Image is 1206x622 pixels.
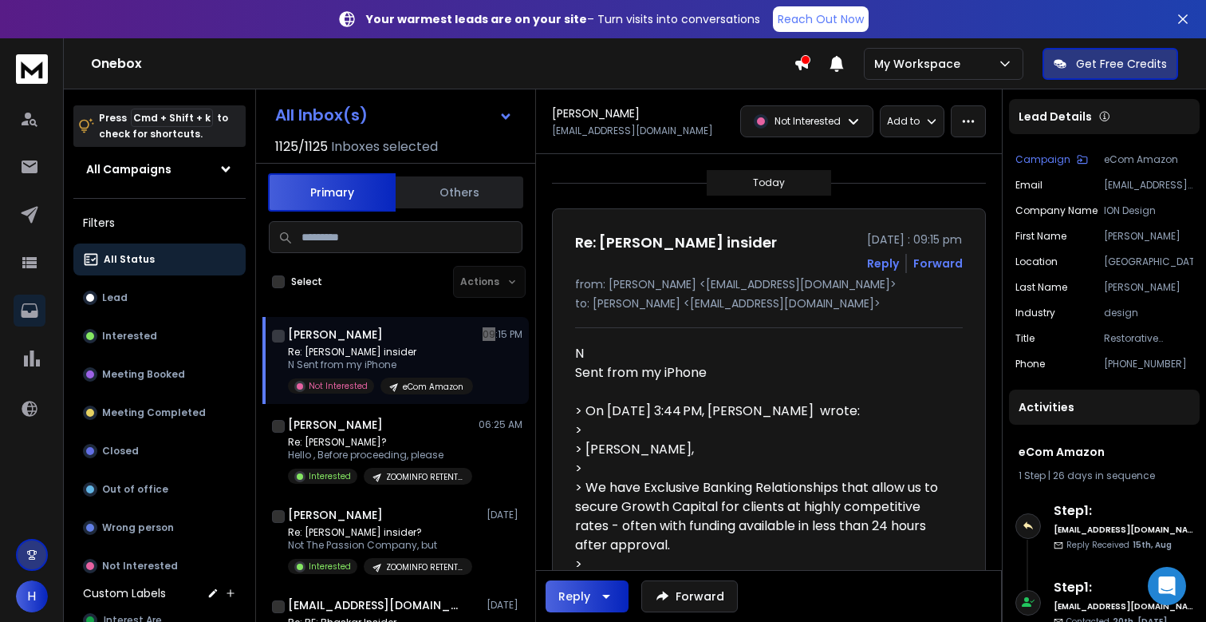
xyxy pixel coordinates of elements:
p: 09:15 PM [483,328,522,341]
p: [DATE] [487,509,522,521]
p: ION Design [1104,204,1193,217]
h1: eCom Amazon [1019,444,1190,460]
p: design [1104,307,1193,319]
h1: All Campaigns [86,161,171,177]
p: Interested [309,561,351,572]
h1: [PERSON_NAME] [288,327,383,343]
p: [DATE] [487,599,522,612]
p: Interested [309,470,351,482]
button: Meeting Booked [73,359,246,390]
p: eCom Amazon [403,381,463,393]
h3: Custom Labels [83,585,166,601]
p: Add to [887,115,920,128]
p: Get Free Credits [1076,56,1167,72]
button: Meeting Completed [73,397,246,429]
strong: Your warmest leads are on your site [366,11,587,27]
p: Press to check for shortcuts. [99,110,228,142]
h1: [PERSON_NAME] [288,417,383,433]
h1: [PERSON_NAME] [552,105,640,121]
span: 1125 / 1125 [275,137,328,156]
p: 06:25 AM [479,418,522,431]
p: Campaign [1015,153,1070,166]
button: All Status [73,244,246,275]
p: Hello , Before proceeding, please [288,449,472,462]
h1: Onebox [91,54,794,73]
p: [EMAIL_ADDRESS][DOMAIN_NAME] [552,125,713,137]
button: Primary [268,173,396,212]
h6: [EMAIL_ADDRESS][DOMAIN_NAME] [1054,600,1193,612]
p: All Status [104,253,155,266]
button: All Inbox(s) [262,99,526,131]
span: Cmd + Shift + k [131,109,213,127]
button: Campaign [1015,153,1088,166]
div: Activities [1009,390,1200,425]
button: Lead [73,282,246,314]
p: industry [1015,307,1055,319]
p: Reach Out Now [778,11,864,27]
p: Not Interested [102,560,178,572]
h1: [PERSON_NAME] [288,507,383,523]
div: Reply [558,588,590,604]
div: Forward [913,256,963,271]
p: Re: [PERSON_NAME] insider [288,346,473,359]
button: Interested [73,320,246,352]
label: Select [291,275,322,288]
p: [PERSON_NAME] [1104,281,1193,294]
button: Reply [546,580,629,612]
p: Phone [1015,358,1045,370]
p: Interested [102,330,157,343]
p: [DATE] : 09:15 pm [867,232,963,248]
p: Closed [102,445,139,458]
h3: Filters [73,212,246,234]
p: N Sent from my iPhone [288,359,473,371]
p: ZOOMINFO RETENTION CAMPAIGN [386,561,463,573]
p: Not Interested [309,380,368,392]
h1: [EMAIL_ADDRESS][DOMAIN_NAME] [288,597,463,613]
p: First Name [1015,230,1066,243]
button: All Campaigns [73,153,246,185]
p: to: [PERSON_NAME] <[EMAIL_ADDRESS][DOMAIN_NAME]> [575,295,963,311]
h6: Step 1 : [1054,501,1193,521]
p: Email [1015,179,1042,192]
p: Today [753,176,785,189]
button: Out of office [73,473,246,505]
p: eCom Amazon [1104,153,1193,166]
button: Wrong person [73,512,246,544]
p: location [1015,256,1058,268]
h1: Re: [PERSON_NAME] insider [575,232,777,254]
img: logo [16,54,48,84]
button: H [16,580,48,612]
p: My Workspace [874,56,967,72]
p: [GEOGRAPHIC_DATA] [1104,256,1193,268]
p: Company Name [1015,204,1098,217]
h6: [EMAIL_ADDRESS][DOMAIN_NAME] [1054,524,1193,536]
p: Last Name [1015,281,1067,294]
button: Reply [867,256,899,271]
p: Re: [PERSON_NAME] insider? [288,526,472,539]
p: title [1015,332,1035,345]
p: [EMAIL_ADDRESS][DOMAIN_NAME] [1104,179,1193,192]
p: ZOOMINFO RETENTION CAMPAIGN [386,471,463,483]
p: Reply Received [1066,539,1172,551]
span: 15th, Aug [1133,539,1172,551]
p: – Turn visits into conversations [366,11,760,27]
button: Get Free Credits [1042,48,1178,80]
p: [PERSON_NAME] [1104,230,1193,243]
div: | [1019,469,1190,482]
p: Not The Passion Company, but [288,539,472,552]
p: Meeting Completed [102,406,206,419]
p: from: [PERSON_NAME] <[EMAIL_ADDRESS][DOMAIN_NAME]> [575,276,963,292]
p: Restorative dentist co-owner [1104,332,1193,345]
p: Lead [102,291,128,304]
a: Reach Out Now [773,6,869,32]
p: Meeting Booked [102,368,185,381]
p: Re: [PERSON_NAME]? [288,436,472,449]
p: Wrong person [102,521,174,534]
h3: Inboxes selected [331,137,438,156]
h6: Step 1 : [1054,578,1193,597]
span: 26 days in sequence [1053,469,1155,482]
h1: All Inbox(s) [275,107,368,123]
